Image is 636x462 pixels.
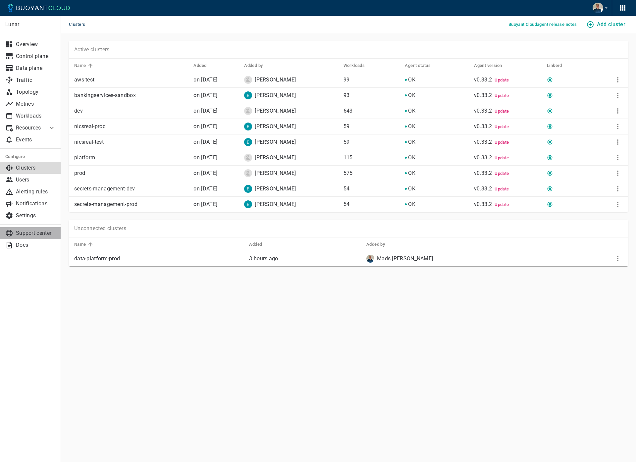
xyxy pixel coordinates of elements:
[16,101,56,107] p: Metrics
[344,139,400,145] p: 59
[613,75,623,85] button: More
[474,123,542,130] p: v0.33.2
[613,137,623,147] button: More
[547,63,571,69] span: Linkerd
[193,123,217,129] relative-time: on [DATE]
[474,108,542,114] p: v0.33.2
[474,77,542,83] p: v0.33.2
[408,201,415,207] span: [object Object]
[74,255,244,262] p: data-platform-prod
[193,92,217,98] span: Tue, 15 Aug 2023 17:02:41 CEST / Tue, 15 Aug 2023 15:02:41 UTC
[613,106,623,116] button: More
[74,63,95,69] span: Name
[244,169,338,177] div: Kasper Nissen
[193,201,217,207] relative-time: on [DATE]
[613,122,623,131] button: More
[408,185,415,192] span: [object Object]
[474,154,542,161] p: v0.33.2
[244,76,252,84] img: her@lunar.app
[193,154,217,161] relative-time: on [DATE]
[244,123,252,130] img: ehs@lunar.app
[344,154,400,161] p: 115
[366,255,374,263] img: memo@lunar.app
[474,201,542,208] p: v0.33.2
[244,91,252,99] img: ehs@lunar.app
[613,254,623,264] button: More
[255,139,296,145] p: [PERSON_NAME]
[74,123,188,130] p: nicsreal-prod
[377,255,433,262] p: Mads [PERSON_NAME]
[74,63,86,68] h5: Name
[249,241,271,247] span: Added
[5,21,55,28] p: Lunar
[495,77,509,82] span: Update
[344,170,400,177] p: 575
[244,76,338,84] div: Henrik Høegh
[495,202,509,207] span: Update
[193,63,206,68] h5: Added
[495,109,509,114] span: Update
[255,201,296,208] p: [PERSON_NAME]
[16,41,56,48] p: Overview
[193,201,217,207] span: Wed, 30 Aug 2023 17:21:27 CEST / Wed, 30 Aug 2023 15:21:27 UTC
[74,108,188,114] p: dev
[74,170,188,177] p: prod
[193,139,217,145] relative-time: on [DATE]
[405,63,439,69] span: Agent status
[16,89,56,95] p: Topology
[74,185,188,192] p: secrets-management-dev
[366,242,385,247] h5: Added by
[508,22,577,27] h5: Buoyant Cloud agent release notes
[193,77,217,83] span: Fri, 28 Jan 2022 13:13:19 CET / Fri, 28 Jan 2022 12:13:19 UTC
[344,63,374,69] span: Workloads
[344,63,365,68] h5: Workloads
[495,140,509,145] span: Update
[408,123,415,129] span: [object Object]
[193,108,217,114] span: Wed, 08 Sep 2021 20:18:33 CEST / Wed, 08 Sep 2021 18:18:33 UTC
[5,154,56,159] h5: Configure
[474,170,542,177] p: v0.33.2
[244,63,263,68] h5: Added by
[506,20,580,29] button: Buoyant Cloudagent release notes
[408,170,415,176] span: [object Object]
[244,154,338,162] div: Kasper Nissen
[193,63,215,69] span: Added
[547,63,562,68] h5: Linkerd
[506,21,580,27] a: Buoyant Cloudagent release notes
[344,77,400,83] p: 99
[69,16,93,33] span: Clusters
[193,170,217,176] relative-time: on [DATE]
[244,185,338,193] div: Ehsan Livani
[244,107,338,115] div: Kasper Nissen
[244,185,252,193] img: ehs@lunar.app
[74,201,188,208] p: secrets-management-prod
[474,185,542,192] p: v0.33.2
[74,46,110,53] p: Active clusters
[16,136,56,143] p: Events
[408,108,415,114] span: [object Object]
[585,19,628,30] button: Add cluster
[613,199,623,209] button: More
[255,185,296,192] p: [PERSON_NAME]
[249,255,278,262] span: Tue, 30 Sep 2025 13:49:44 CEST / Tue, 30 Sep 2025 11:49:44 UTC
[408,139,415,145] span: [object Object]
[255,154,296,161] p: [PERSON_NAME]
[74,139,188,145] p: nicsreal-test
[193,185,217,192] span: Thu, 09 Mar 2023 17:06:21 CET / Thu, 09 Mar 2023 16:06:21 UTC
[16,113,56,119] p: Workloads
[495,186,509,191] span: Update
[613,153,623,163] button: More
[193,139,217,145] span: Tue, 16 Apr 2024 13:18:30 CEST / Tue, 16 Apr 2024 11:18:30 UTC
[495,124,509,129] span: Update
[255,123,296,130] p: [PERSON_NAME]
[16,77,56,83] p: Traffic
[255,108,296,114] p: [PERSON_NAME]
[613,90,623,100] button: More
[16,65,56,72] p: Data plane
[193,92,217,98] relative-time: on [DATE]
[244,123,338,130] div: Ehsan Livani
[244,63,271,69] span: Added by
[16,230,56,236] p: Support center
[474,63,502,68] h5: Agent version
[74,92,188,99] p: bankingservices-sandbox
